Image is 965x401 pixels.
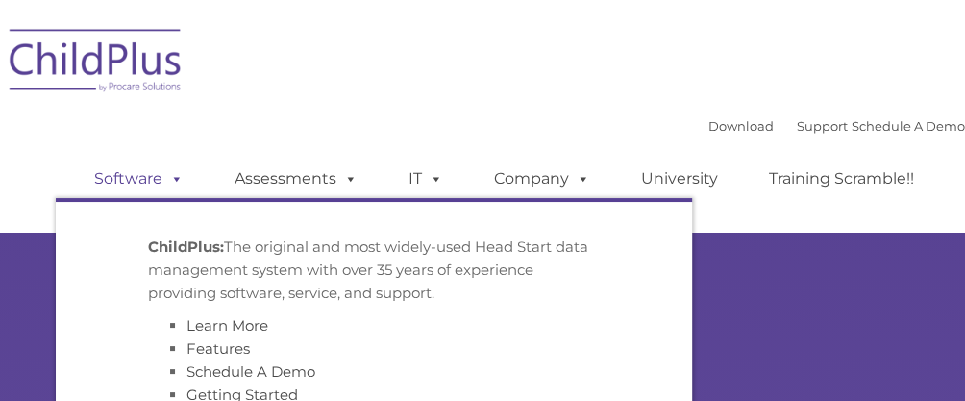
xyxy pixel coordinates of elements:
[622,160,737,198] a: University
[148,236,600,305] p: The original and most widely-used Head Start data management system with over 35 years of experie...
[186,339,250,358] a: Features
[186,363,315,381] a: Schedule A Demo
[852,118,965,134] a: Schedule A Demo
[708,118,965,134] font: |
[475,160,609,198] a: Company
[186,316,268,335] a: Learn More
[148,238,224,256] strong: ChildPlus:
[215,160,377,198] a: Assessments
[750,160,933,198] a: Training Scramble!!
[797,118,848,134] a: Support
[708,118,774,134] a: Download
[389,160,462,198] a: IT
[75,160,203,198] a: Software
